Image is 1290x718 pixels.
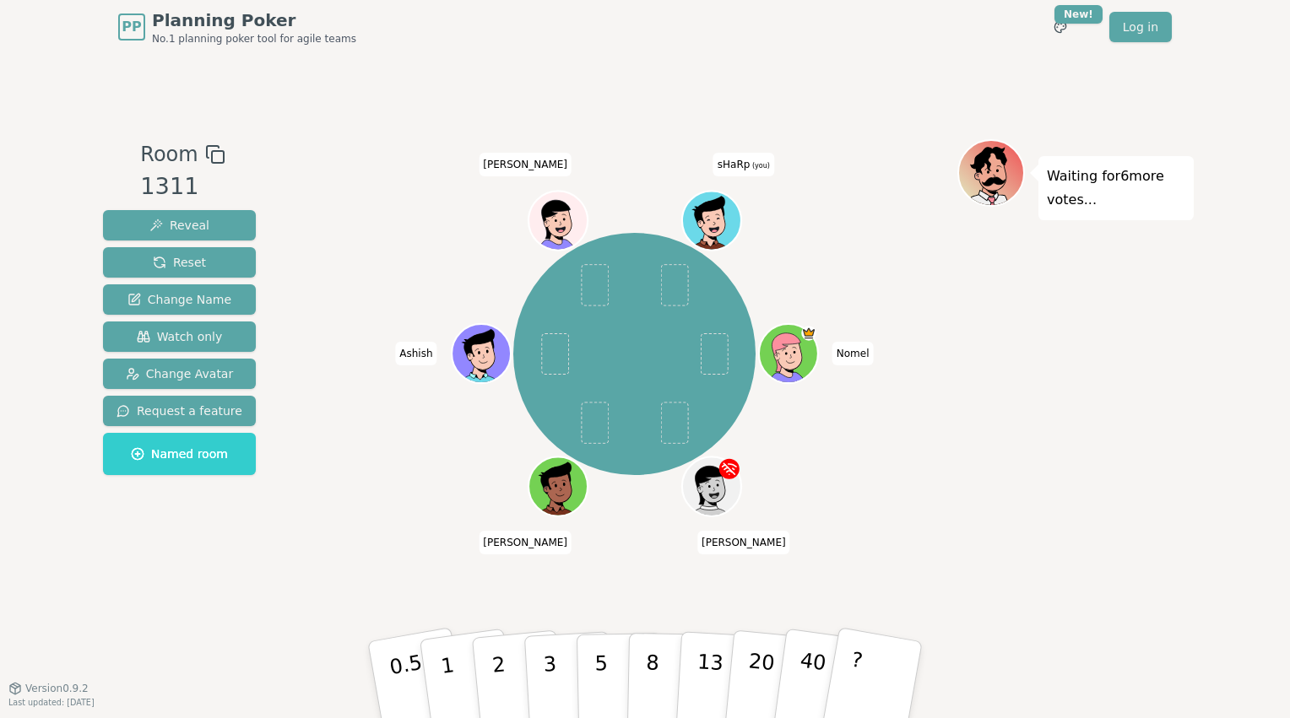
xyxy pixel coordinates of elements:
[140,139,198,170] span: Room
[103,247,256,278] button: Reset
[832,342,874,365] span: Click to change your name
[8,682,89,695] button: Version0.9.2
[1054,5,1103,24] div: New!
[395,342,436,365] span: Click to change your name
[103,284,256,315] button: Change Name
[140,170,225,204] div: 1311
[103,359,256,389] button: Change Avatar
[750,162,770,170] span: (you)
[479,153,572,176] span: Click to change your name
[801,326,816,341] span: Nomel is the host
[479,531,572,554] span: Click to change your name
[103,321,256,352] button: Watch only
[1045,12,1076,42] button: New!
[127,291,231,308] span: Change Name
[8,698,95,707] span: Last updated: [DATE]
[713,153,774,176] span: Click to change your name
[1047,165,1185,212] p: Waiting for 6 more votes...
[118,8,356,46] a: PPPlanning PokerNo.1 planning poker tool for agile teams
[122,17,141,37] span: PP
[103,433,256,475] button: Named room
[149,217,209,234] span: Reveal
[697,531,790,554] span: Click to change your name
[103,396,256,426] button: Request a feature
[153,254,206,271] span: Reset
[126,365,234,382] span: Change Avatar
[152,8,356,32] span: Planning Poker
[103,210,256,240] button: Reveal
[152,32,356,46] span: No.1 planning poker tool for agile teams
[137,328,223,345] span: Watch only
[131,445,228,462] span: Named room
[25,682,89,695] span: Version 0.9.2
[684,193,740,249] button: Click to change your avatar
[117,402,242,419] span: Request a feature
[1109,12,1172,42] a: Log in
